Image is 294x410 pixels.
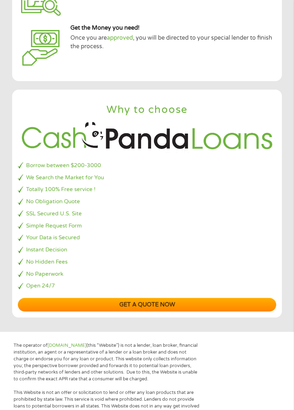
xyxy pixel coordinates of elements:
p: Once you are , you will be directed to your special lender to finish the process. [70,34,276,51]
img: applying for advance loan [21,27,61,67]
li: Borrow between $200-3000 [18,161,276,170]
a: [DOMAIN_NAME] [48,342,86,348]
li: No Obligation Quote [18,197,276,206]
p: The operator of (this “Website”) is not a lender, loan broker, financial institution, an agent or... [14,342,200,382]
li: Your Data is Secured [18,234,276,242]
li: Totally 100% Free service ! [18,185,276,194]
h2: Why to choose [18,103,276,116]
li: No Hidden Fees [18,258,276,266]
a: approved [107,34,133,41]
li: Open 24/7 [18,282,276,290]
li: Instant Decision [18,246,276,254]
a: Get a quote now [18,298,276,312]
li: We Search the Market for You [18,174,276,182]
li: Simple Request Form [18,222,276,230]
li: No Paperwork [18,270,276,278]
li: SSL Secured U.S. Site [18,210,276,218]
h5: Get the Money you need! [70,24,276,32]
